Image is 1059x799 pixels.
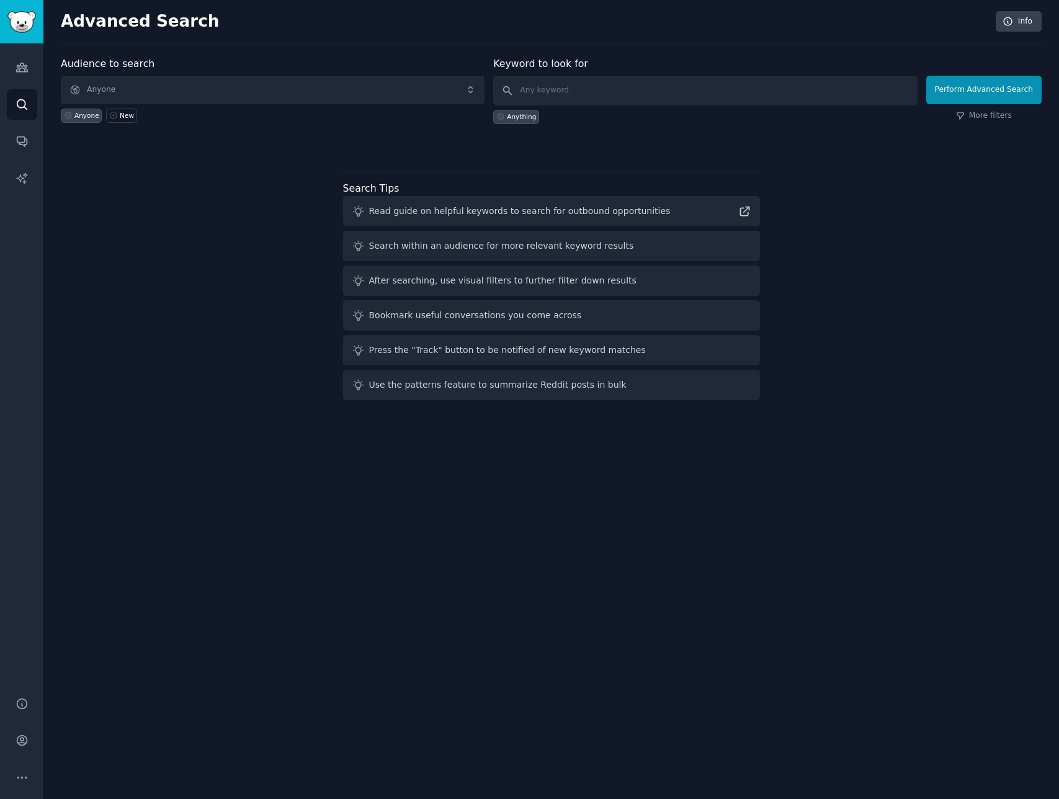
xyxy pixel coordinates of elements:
[7,11,36,33] img: GummySearch logo
[493,58,588,69] label: Keyword to look for
[493,76,917,105] input: Any keyword
[369,344,646,357] div: Press the "Track" button to be notified of new keyword matches
[926,76,1042,104] button: Perform Advanced Search
[61,58,154,69] label: Audience to search
[61,12,989,32] h2: Advanced Search
[996,11,1042,32] a: Info
[956,110,1012,122] a: More filters
[369,378,627,391] div: Use the patterns feature to summarize Reddit posts in bulk
[369,239,634,252] div: Search within an audience for more relevant keyword results
[369,205,671,218] div: Read guide on helpful keywords to search for outbound opportunities
[343,182,400,194] label: Search Tips
[369,309,582,322] div: Bookmark useful conversations you come across
[106,109,136,123] a: New
[120,111,134,120] div: New
[507,112,536,121] div: Anything
[74,111,99,120] div: Anyone
[61,76,485,104] button: Anyone
[369,274,637,287] div: After searching, use visual filters to further filter down results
